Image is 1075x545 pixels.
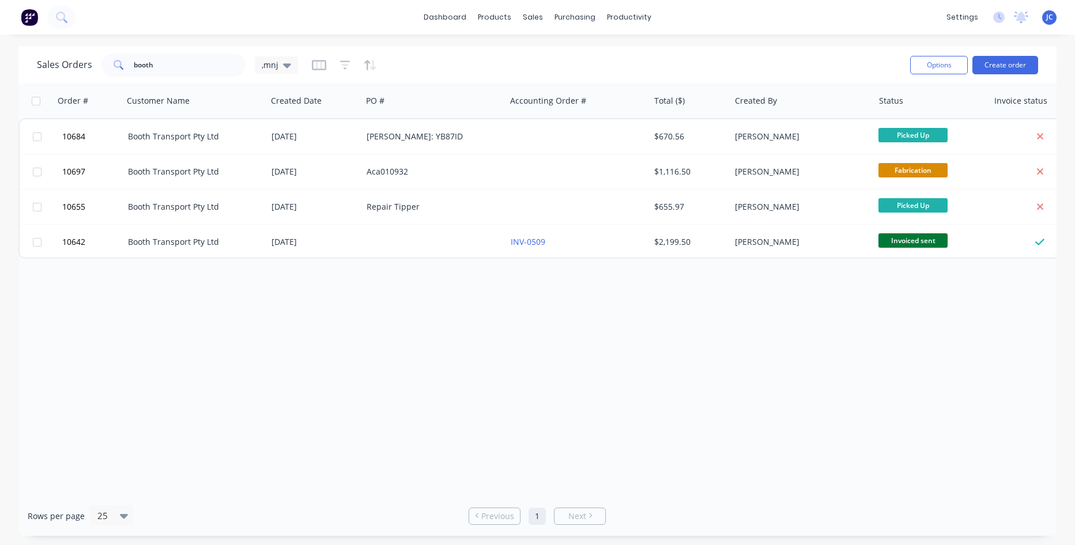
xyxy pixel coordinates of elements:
a: Next page [555,510,605,522]
div: [DATE] [271,131,357,142]
div: $2,199.50 [654,236,722,248]
div: [PERSON_NAME] [735,166,863,177]
div: Accounting Order # [510,95,586,107]
a: Previous page [469,510,520,522]
div: PO # [366,95,384,107]
span: ,mnj [262,59,278,71]
div: Created By [735,95,777,107]
div: $1,116.50 [654,166,722,177]
div: [DATE] [271,166,357,177]
span: Fabrication [878,163,948,177]
div: $655.97 [654,201,722,213]
span: 10684 [62,131,85,142]
div: Order # [58,95,88,107]
button: 10642 [59,225,128,259]
span: Invoiced sent [878,233,948,248]
span: Rows per page [28,510,85,522]
div: [DATE] [271,201,357,213]
div: settings [941,9,984,26]
span: JC [1046,12,1053,22]
div: Status [879,95,903,107]
a: dashboard [418,9,472,26]
div: Invoice status [994,95,1047,107]
span: 10642 [62,236,85,248]
div: Booth Transport Pty Ltd [128,201,256,213]
span: 10697 [62,166,85,177]
span: Next [568,510,586,522]
a: INV-0509 [511,236,545,247]
div: productivity [601,9,657,26]
div: sales [517,9,549,26]
div: purchasing [549,9,601,26]
span: Previous [481,510,514,522]
div: Customer Name [127,95,190,107]
input: Search... [134,54,246,77]
ul: Pagination [464,508,610,525]
img: Factory [21,9,38,26]
div: Repair Tipper [367,201,495,213]
div: [DATE] [271,236,357,248]
div: Booth Transport Pty Ltd [128,236,256,248]
div: Booth Transport Pty Ltd [128,131,256,142]
div: Aca010932 [367,166,495,177]
div: Booth Transport Pty Ltd [128,166,256,177]
button: 10684 [59,119,128,154]
div: [PERSON_NAME] [735,131,863,142]
button: 10655 [59,190,128,224]
span: 10655 [62,201,85,213]
div: Created Date [271,95,322,107]
div: [PERSON_NAME]: YB87ID [367,131,495,142]
div: $670.56 [654,131,722,142]
div: products [472,9,517,26]
span: Picked Up [878,198,948,213]
h1: Sales Orders [37,59,92,70]
button: Create order [972,56,1038,74]
div: [PERSON_NAME] [735,236,863,248]
a: Page 1 is your current page [529,508,546,525]
div: [PERSON_NAME] [735,201,863,213]
button: 10697 [59,154,128,189]
span: Picked Up [878,128,948,142]
div: Total ($) [654,95,685,107]
button: Options [910,56,968,74]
